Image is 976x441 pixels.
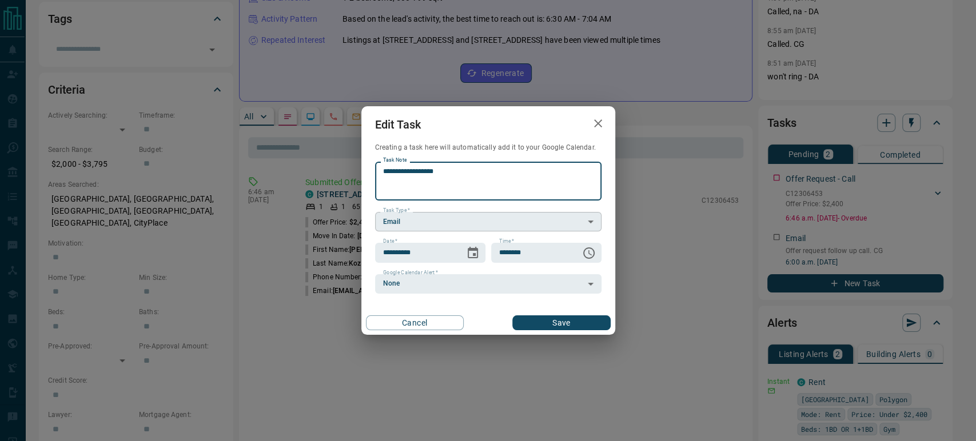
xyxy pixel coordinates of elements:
[375,143,601,153] p: Creating a task here will automatically add it to your Google Calendar.
[383,157,407,164] label: Task Note
[577,242,600,264] button: Choose time, selected time is 6:00 AM
[512,315,610,330] button: Save
[499,238,514,245] label: Time
[361,106,435,143] h2: Edit Task
[383,269,438,276] label: Google Calendar Alert
[461,242,484,264] button: Choose date, selected date is Aug 14, 2025
[366,315,464,330] button: Cancel
[375,274,601,294] div: None
[383,207,410,214] label: Task Type
[375,212,601,231] div: Email
[383,238,397,245] label: Date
